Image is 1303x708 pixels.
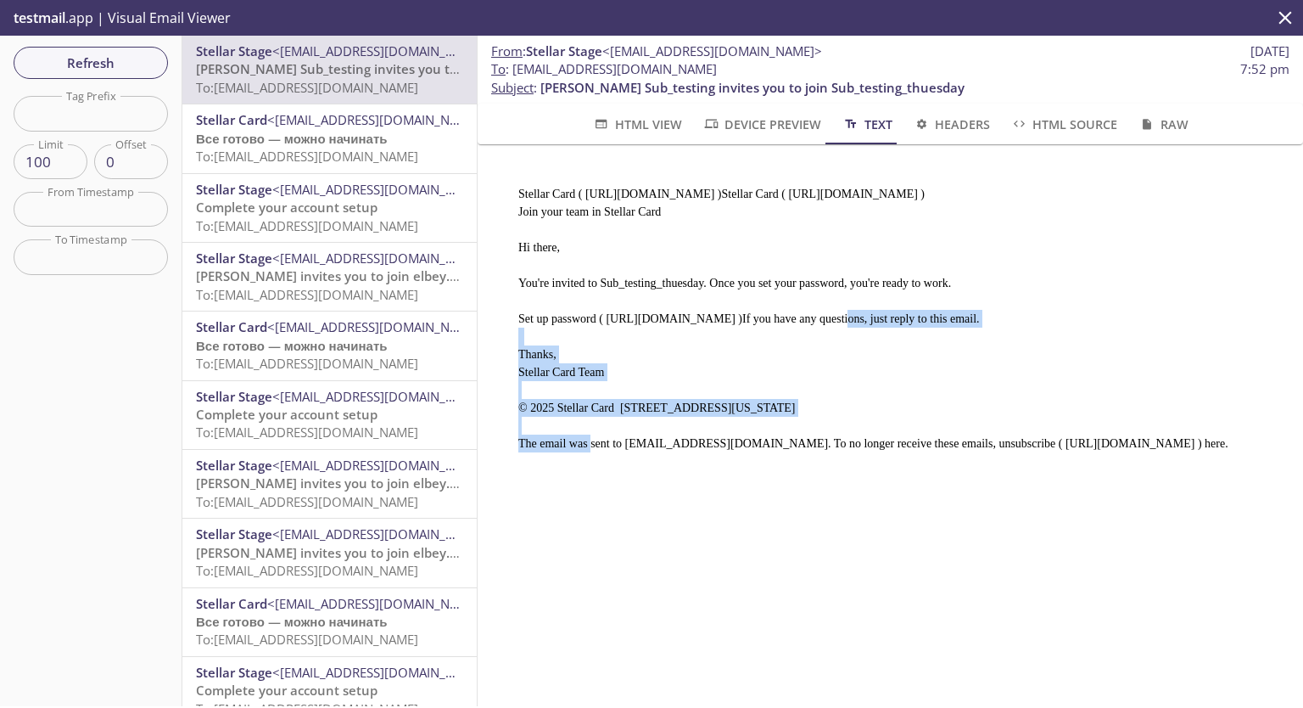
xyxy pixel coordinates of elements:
[196,595,267,612] span: Stellar Card
[196,79,418,96] span: To: [EMAIL_ADDRESS][DOMAIN_NAME]
[702,114,821,135] span: Device Preview
[182,450,477,518] div: Stellar Stage<[EMAIL_ADDRESS][DOMAIN_NAME]>[PERSON_NAME] invites you to join elbey.ny9isya10To:[E...
[182,519,477,587] div: Stellar Stage<[EMAIL_ADDRESS][DOMAIN_NAME]>[PERSON_NAME] invites you to join elbey.ny9isya10To:[E...
[267,318,487,335] span: <[EMAIL_ADDRESS][DOMAIN_NAME]>
[196,562,418,579] span: To: [EMAIL_ADDRESS][DOMAIN_NAME]
[491,60,1289,97] p: :
[196,544,512,561] span: [PERSON_NAME] invites you to join elbey.ny9isya10
[196,130,388,147] span: Все готово — можно начинать
[27,52,154,74] span: Refresh
[182,243,477,311] div: Stellar Stage<[EMAIL_ADDRESS][DOMAIN_NAME]>[PERSON_NAME] invites you to join elbey.regressTo:[EMA...
[182,36,477,104] div: Stellar Stage<[EMAIL_ADDRESS][DOMAIN_NAME]>[PERSON_NAME] Sub_testing invites you to join Sub_test...
[196,217,418,234] span: To: [EMAIL_ADDRESS][DOMAIN_NAME]
[196,388,272,405] span: Stellar Stage
[196,475,512,492] span: [PERSON_NAME] invites you to join elbey.ny9isya10
[196,318,267,335] span: Stellar Card
[526,42,602,59] span: Stellar Stage
[491,42,822,60] span: :
[491,42,523,59] span: From
[196,355,418,372] span: To: [EMAIL_ADDRESS][DOMAIN_NAME]
[196,111,267,128] span: Stellar Card
[1250,42,1289,60] span: [DATE]
[491,60,506,77] span: To
[196,181,272,198] span: Stellar Stage
[196,337,388,354] span: Все готово — можно начинать
[196,631,418,648] span: To: [EMAIL_ADDRESS][DOMAIN_NAME]
[842,114,892,135] span: Text
[272,181,492,198] span: <[EMAIL_ADDRESS][DOMAIN_NAME]>
[182,381,477,449] div: Stellar Stage<[EMAIL_ADDRESS][DOMAIN_NAME]>Complete your account setupTo:[EMAIL_ADDRESS][DOMAIN_N...
[182,174,477,242] div: Stellar Stage<[EMAIL_ADDRESS][DOMAIN_NAME]>Complete your account setupTo:[EMAIL_ADDRESS][DOMAIN_N...
[196,424,418,441] span: To: [EMAIL_ADDRESS][DOMAIN_NAME]
[272,525,492,542] span: <[EMAIL_ADDRESS][DOMAIN_NAME]>
[14,8,65,27] span: testmail
[272,388,492,405] span: <[EMAIL_ADDRESS][DOMAIN_NAME]>
[196,664,272,681] span: Stellar Stage
[1240,60,1289,78] span: 7:52 pm
[272,457,492,474] span: <[EMAIL_ADDRESS][DOMAIN_NAME]>
[14,47,168,79] button: Refresh
[1138,114,1188,135] span: Raw
[196,613,388,630] span: Все готово — можно начинать
[196,199,377,216] span: Complete your account setup
[196,457,272,474] span: Stellar Stage
[196,525,272,542] span: Stellar Stage
[272,664,492,681] span: <[EMAIL_ADDRESS][DOMAIN_NAME]>
[196,60,620,77] span: [PERSON_NAME] Sub_testing invites you to join Sub_testing_thuesday
[196,406,377,423] span: Complete your account setup
[182,104,477,172] div: Stellar Card<[EMAIL_ADDRESS][DOMAIN_NAME]>Все готово — можно начинатьTo:[EMAIL_ADDRESS][DOMAIN_NAME]
[196,250,272,267] span: Stellar Stage
[272,42,492,59] span: <[EMAIL_ADDRESS][DOMAIN_NAME]>
[540,79,965,96] span: [PERSON_NAME] Sub_testing invites you to join Sub_testing_thuesday
[913,114,990,135] span: Headers
[602,42,822,59] span: <[EMAIL_ADDRESS][DOMAIN_NAME]>
[196,682,377,699] span: Complete your account setup
[182,588,477,656] div: Stellar Card<[EMAIL_ADDRESS][DOMAIN_NAME]>Все готово — можно начинатьTo:[EMAIL_ADDRESS][DOMAIN_NAME]
[267,595,487,612] span: <[EMAIL_ADDRESS][DOMAIN_NAME]>
[491,79,534,96] span: Subject
[592,114,681,135] span: HTML View
[196,42,272,59] span: Stellar Stage
[196,267,494,284] span: [PERSON_NAME] invites you to join elbey.regress
[196,148,418,165] span: To: [EMAIL_ADDRESS][DOMAIN_NAME]
[267,111,487,128] span: <[EMAIL_ADDRESS][DOMAIN_NAME]>
[491,60,717,78] span: : [EMAIL_ADDRESS][DOMAIN_NAME]
[1010,114,1117,135] span: HTML Source
[182,312,477,379] div: Stellar Card<[EMAIL_ADDRESS][DOMAIN_NAME]>Все готово — можно начинатьTo:[EMAIL_ADDRESS][DOMAIN_NAME]
[196,286,418,303] span: To: [EMAIL_ADDRESS][DOMAIN_NAME]
[272,250,492,267] span: <[EMAIL_ADDRESS][DOMAIN_NAME]>
[196,493,418,510] span: To: [EMAIL_ADDRESS][DOMAIN_NAME]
